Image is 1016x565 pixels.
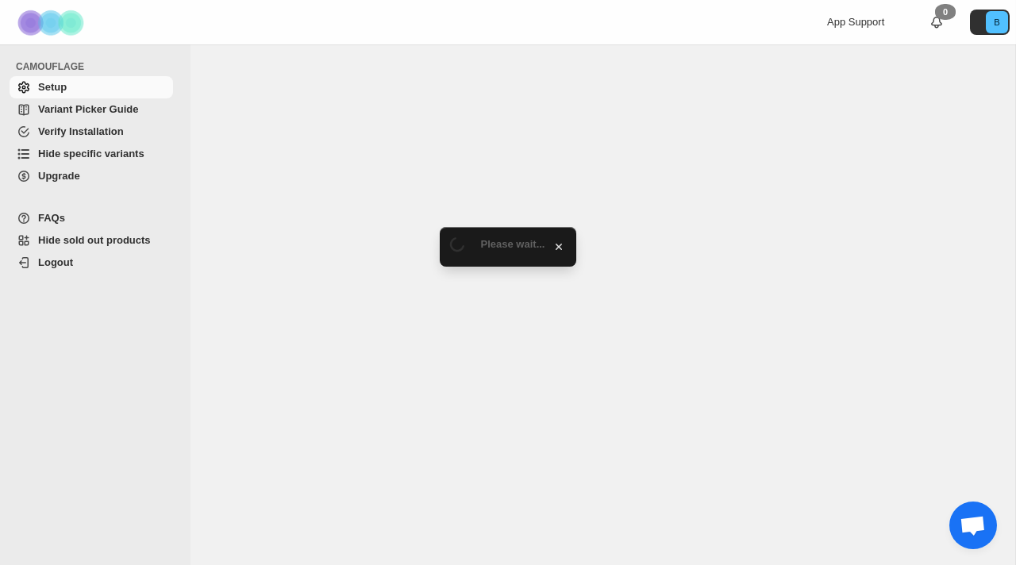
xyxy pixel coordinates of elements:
span: App Support [827,16,884,28]
div: 0 [935,4,956,20]
a: Upgrade [10,165,173,187]
a: Hide sold out products [10,229,173,252]
span: Hide specific variants [38,148,144,160]
span: Logout [38,256,73,268]
a: Verify Installation [10,121,173,143]
span: FAQs [38,212,65,224]
a: FAQs [10,207,173,229]
span: Variant Picker Guide [38,103,138,115]
img: Camouflage [13,1,92,44]
text: B [994,17,999,27]
span: Hide sold out products [38,234,151,246]
span: Upgrade [38,170,80,182]
a: Chat abierto [949,502,997,549]
span: CAMOUFLAGE [16,60,179,73]
a: Logout [10,252,173,274]
span: Verify Installation [38,125,124,137]
span: Please wait... [481,238,545,250]
button: Avatar with initials B [970,10,1010,35]
a: Variant Picker Guide [10,98,173,121]
a: Hide specific variants [10,143,173,165]
a: 0 [929,14,945,30]
span: Setup [38,81,67,93]
span: Avatar with initials B [986,11,1008,33]
a: Setup [10,76,173,98]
